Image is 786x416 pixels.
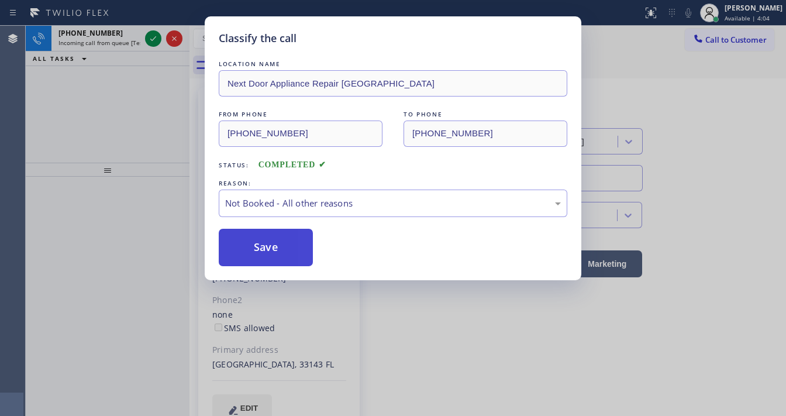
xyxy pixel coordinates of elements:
[219,161,249,169] span: Status:
[219,108,382,121] div: FROM PHONE
[404,108,567,121] div: TO PHONE
[219,30,297,46] h5: Classify the call
[258,160,326,169] span: COMPLETED
[219,58,567,70] div: LOCATION NAME
[219,177,567,190] div: REASON:
[219,229,313,266] button: Save
[225,197,561,210] div: Not Booked - All other reasons
[404,121,567,147] input: To phone
[219,121,382,147] input: From phone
